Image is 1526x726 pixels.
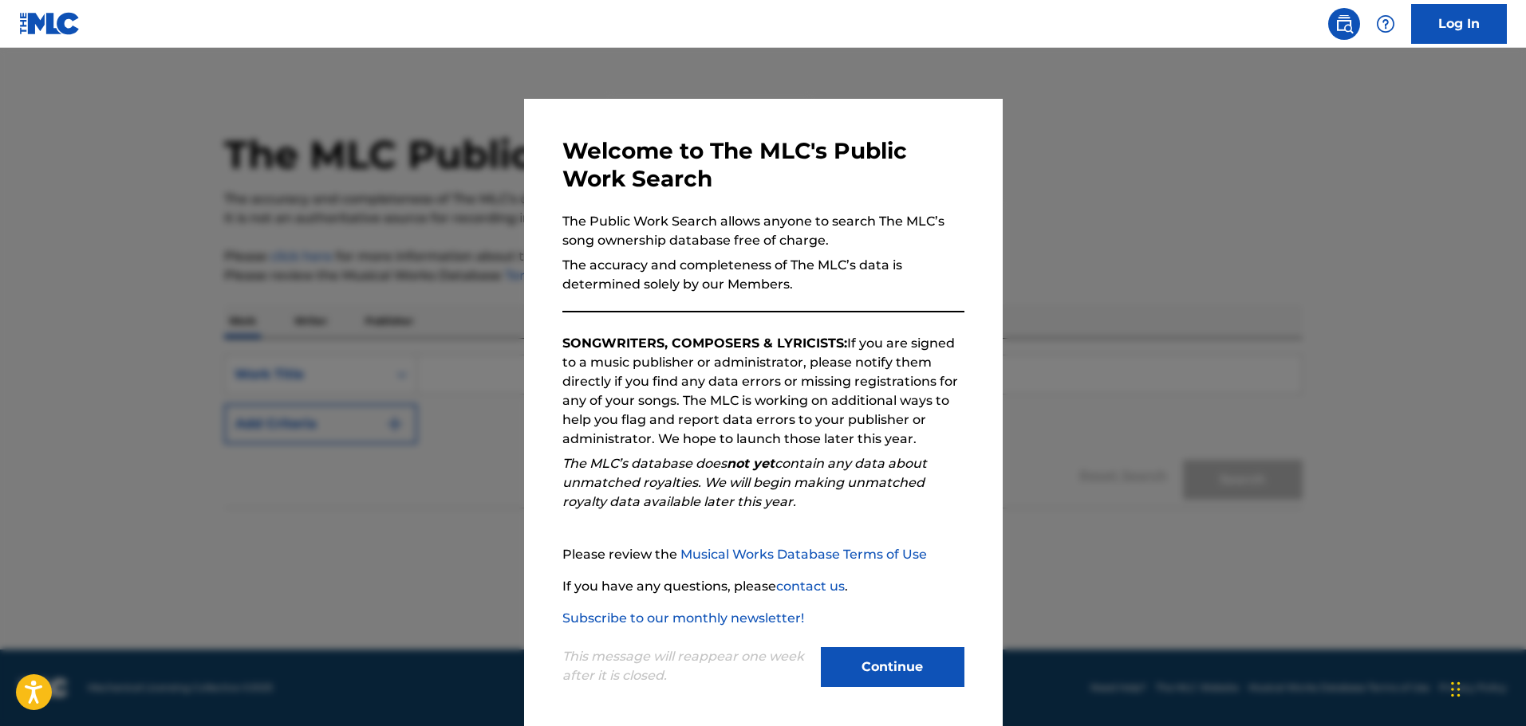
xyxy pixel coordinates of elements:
a: Log In [1411,4,1507,44]
a: Musical Works Database Terms of Use [680,547,927,562]
p: The Public Work Search allows anyone to search The MLC’s song ownership database free of charge. [562,212,964,250]
p: If you have any questions, please . [562,577,964,596]
h3: Welcome to The MLC's Public Work Search [562,137,964,193]
p: This message will reappear one week after it is closed. [562,647,811,685]
img: MLC Logo [19,12,81,35]
em: The MLC’s database does contain any data about unmatched royalties. We will begin making unmatche... [562,456,927,509]
div: Help [1370,8,1402,40]
a: contact us [776,579,845,594]
p: The accuracy and completeness of The MLC’s data is determined solely by our Members. [562,256,964,294]
img: search [1335,14,1354,33]
strong: not yet [727,456,775,471]
iframe: Chat Widget [1446,649,1526,726]
a: Public Search [1328,8,1360,40]
a: Subscribe to our monthly newsletter! [562,610,804,626]
div: Drag [1451,665,1461,713]
p: Please review the [562,545,964,564]
button: Continue [821,647,964,687]
strong: SONGWRITERS, COMPOSERS & LYRICISTS: [562,336,847,351]
p: If you are signed to a music publisher or administrator, please notify them directly if you find ... [562,334,964,449]
img: help [1376,14,1395,33]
